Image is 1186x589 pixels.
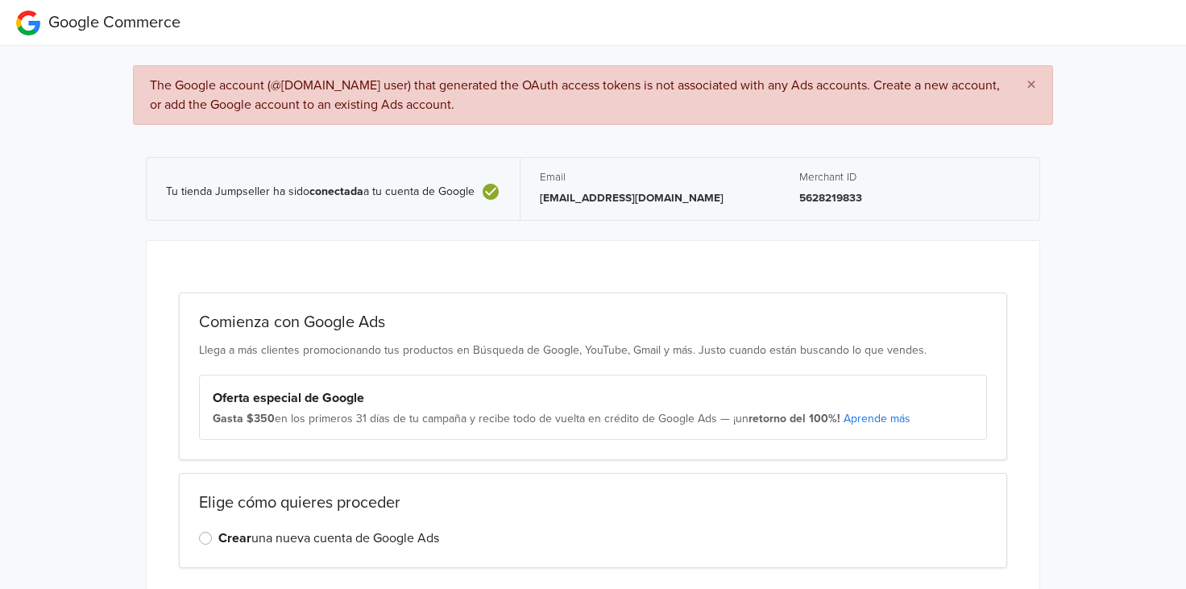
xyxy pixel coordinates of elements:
h5: Email [540,171,761,184]
span: The Google account (@[DOMAIN_NAME] user) that generated the OAuth access tokens is not associated... [150,77,1000,113]
strong: Gasta [213,412,243,425]
button: Close [1010,66,1052,105]
h5: Merchant ID [799,171,1020,184]
label: una nueva cuenta de Google Ads [218,529,439,548]
span: × [1026,73,1036,97]
p: [EMAIL_ADDRESS][DOMAIN_NAME] [540,190,761,206]
h2: Elige cómo quieres proceder [199,493,987,512]
strong: Crear [218,530,251,546]
p: Llega a más clientes promocionando tus productos en Búsqueda de Google, YouTube, Gmail y más. Jus... [199,342,987,359]
p: 5628219833 [799,190,1020,206]
strong: $350 [247,412,275,425]
strong: Oferta especial de Google [213,390,364,406]
a: Aprende más [844,412,910,425]
h2: Comienza con Google Ads [199,313,987,332]
div: en los primeros 31 días de tu campaña y recibe todo de vuelta en crédito de Google Ads — ¡un [213,411,973,427]
span: Google Commerce [48,13,180,32]
span: Tu tienda Jumpseller ha sido a tu cuenta de Google [166,185,475,199]
b: conectada [309,185,363,198]
strong: retorno del 100%! [749,412,840,425]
